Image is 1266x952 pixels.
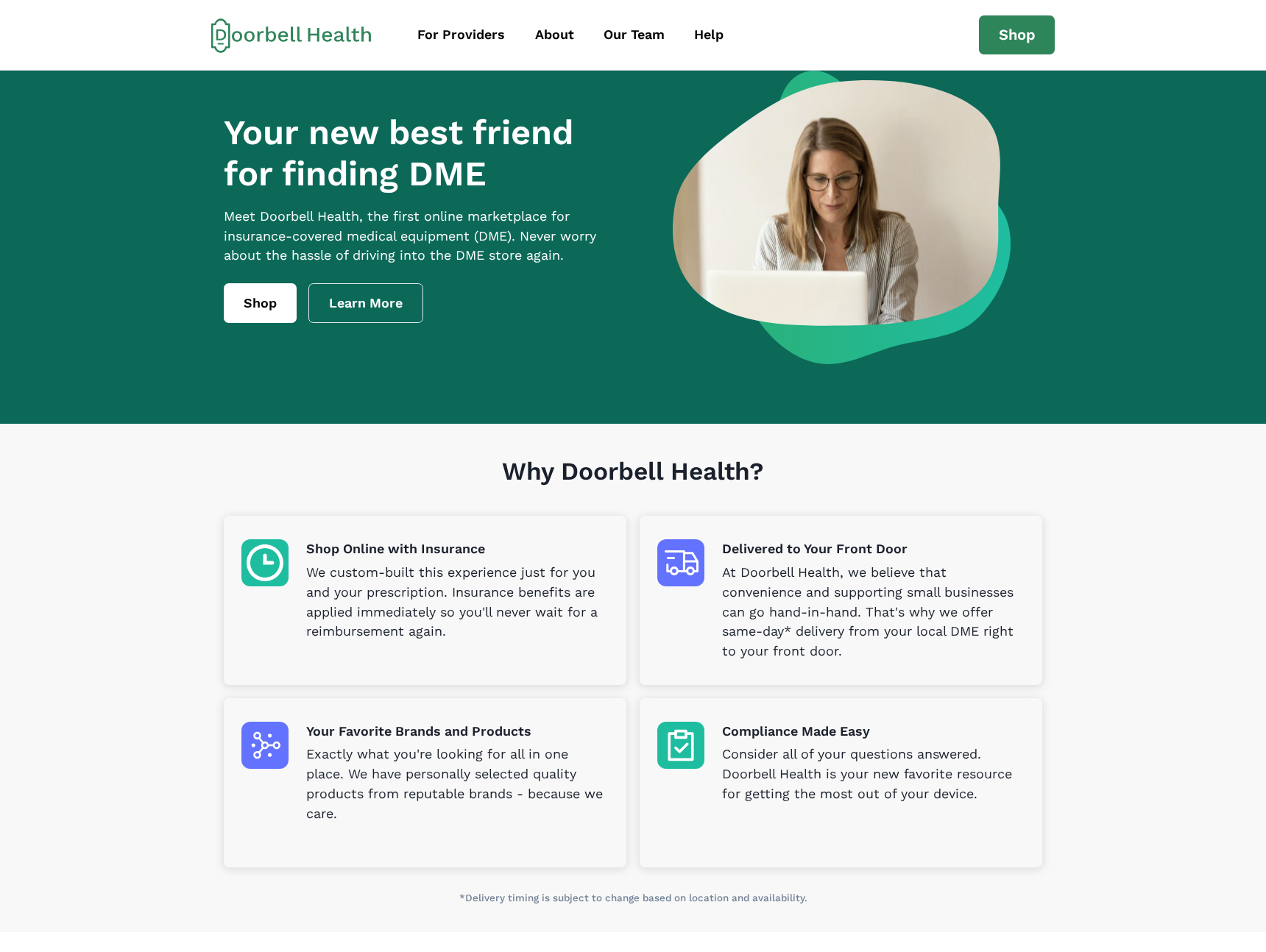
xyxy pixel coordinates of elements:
div: Our Team [604,25,665,45]
img: Your Favorite Brands and Products icon [241,722,289,769]
p: *Delivery timing is subject to change based on location and availability. [224,891,1042,906]
p: Meet Doorbell Health, the first online marketplace for insurance-covered medical equipment (DME).... [224,207,624,266]
h1: Why Doorbell Health? [224,457,1042,516]
p: We custom-built this experience just for you and your prescription. Insurance benefits are applie... [306,563,609,642]
p: At Doorbell Health, we believe that convenience and supporting small businesses can go hand-in-ha... [722,563,1025,661]
a: Our Team [590,18,678,51]
img: a woman looking at a computer [673,71,1011,364]
p: Delivered to Your Front Door [722,539,1025,559]
h1: Your new best friend for finding DME [224,112,624,195]
img: Compliance Made Easy icon [657,722,704,769]
p: Exactly what you're looking for all in one place. We have personally selected quality products fr... [306,745,609,824]
a: Shop [224,283,297,323]
img: Delivered to Your Front Door icon [657,539,704,586]
p: Your Favorite Brands and Products [306,722,609,742]
a: Learn More [308,283,423,323]
a: Help [681,18,737,51]
div: Help [694,25,724,45]
div: About [535,25,574,45]
p: Consider all of your questions answered. Doorbell Health is your new favorite resource for gettin... [722,745,1025,804]
p: Compliance Made Easy [722,722,1025,742]
a: About [522,18,587,51]
div: For Providers [417,25,505,45]
img: Shop Online with Insurance icon [241,539,289,586]
a: Shop [979,15,1055,55]
a: For Providers [405,18,519,51]
p: Shop Online with Insurance [306,539,609,559]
